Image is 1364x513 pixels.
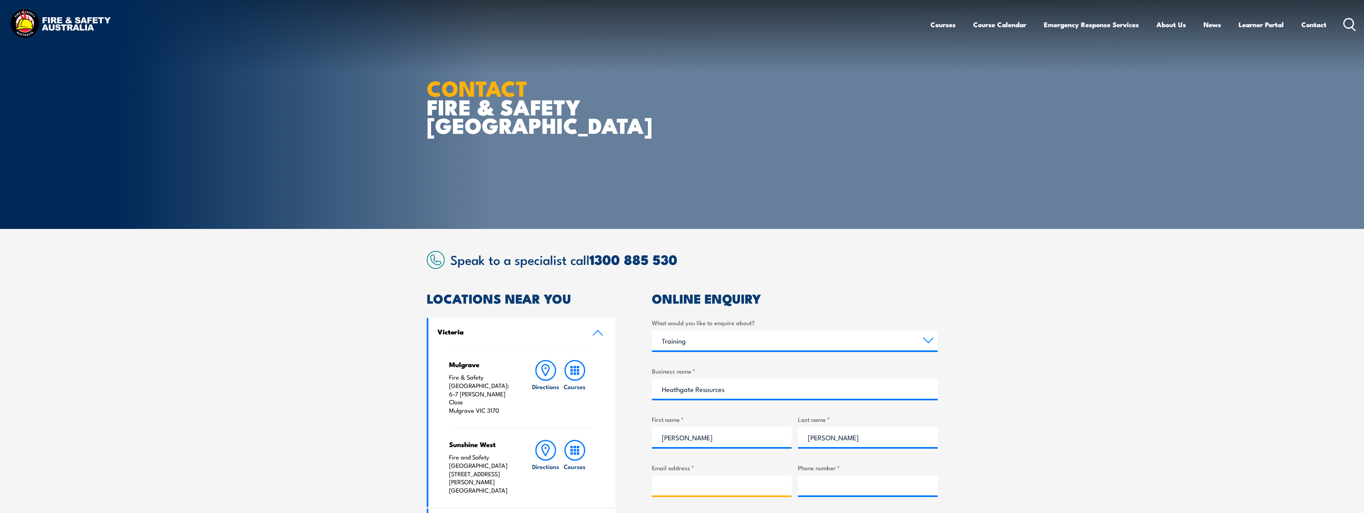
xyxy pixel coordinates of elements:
[564,462,586,471] h6: Courses
[427,292,616,304] h2: LOCATIONS NEAR YOU
[532,382,559,391] h6: Directions
[449,373,516,415] p: Fire & Safety [GEOGRAPHIC_DATA]: 6-7 [PERSON_NAME] Close Mulgrave VIC 3170
[652,292,938,304] h2: ONLINE ENQUIRY
[449,360,516,369] h4: Mulgrave
[798,463,938,472] label: Phone number
[449,453,516,495] p: Fire and Safety [GEOGRAPHIC_DATA] [STREET_ADDRESS][PERSON_NAME] [GEOGRAPHIC_DATA]
[1301,14,1326,35] a: Contact
[652,415,792,424] label: First name
[531,440,560,495] a: Directions
[1156,14,1186,35] a: About Us
[973,14,1026,35] a: Course Calendar
[531,360,560,415] a: Directions
[428,318,616,347] a: Victoria
[560,440,589,495] a: Courses
[590,249,677,270] a: 1300 885 530
[1239,14,1284,35] a: Learner Portal
[798,415,938,424] label: Last name
[532,462,559,471] h6: Directions
[450,252,938,266] h2: Speak to a specialist call
[652,366,938,376] label: Business name
[438,327,580,336] h4: Victoria
[564,382,586,391] h6: Courses
[652,318,938,327] label: What would you like to enquire about?
[652,463,792,472] label: Email address
[560,360,589,415] a: Courses
[449,440,516,449] h4: Sunshine West
[1204,14,1221,35] a: News
[427,78,624,134] h1: FIRE & SAFETY [GEOGRAPHIC_DATA]
[427,71,528,104] strong: CONTACT
[1044,14,1139,35] a: Emergency Response Services
[930,14,956,35] a: Courses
